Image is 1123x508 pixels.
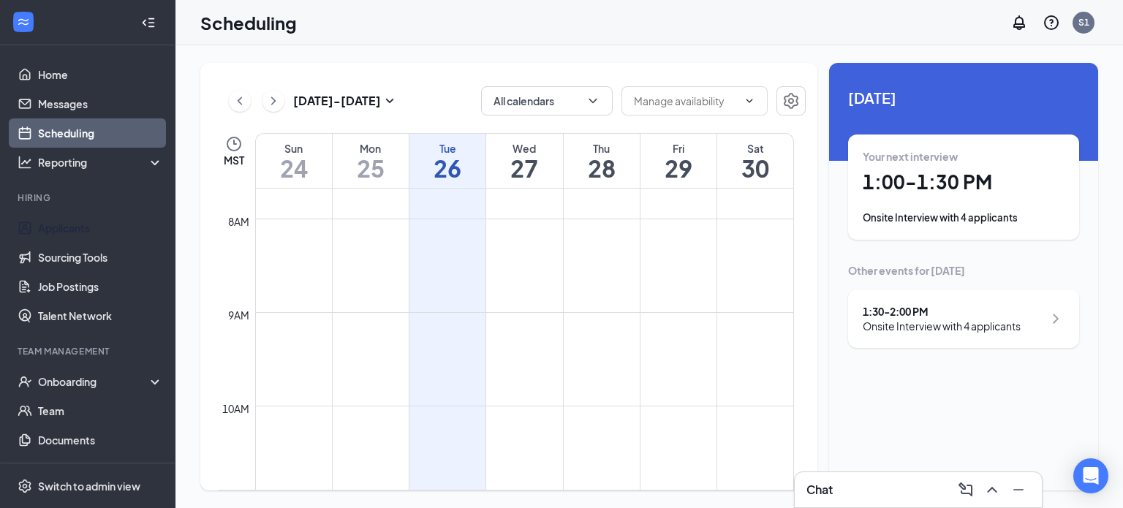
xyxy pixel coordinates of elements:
[409,156,485,181] h1: 26
[980,478,1004,501] button: ChevronUp
[38,89,163,118] a: Messages
[229,90,251,112] button: ChevronLeft
[38,396,163,425] a: Team
[18,155,32,170] svg: Analysis
[1073,458,1108,493] div: Open Intercom Messenger
[848,86,1079,109] span: [DATE]
[225,213,252,230] div: 8am
[1078,16,1089,29] div: S1
[983,481,1001,498] svg: ChevronUp
[38,272,163,301] a: Job Postings
[1010,14,1028,31] svg: Notifications
[18,479,32,493] svg: Settings
[38,60,163,89] a: Home
[1010,481,1027,498] svg: Minimize
[486,156,562,181] h1: 27
[200,10,297,35] h1: Scheduling
[18,345,160,357] div: Team Management
[863,149,1065,164] div: Your next interview
[219,401,252,417] div: 10am
[776,86,806,115] button: Settings
[266,92,281,110] svg: ChevronRight
[232,92,247,110] svg: ChevronLeft
[225,307,252,323] div: 9am
[333,134,409,188] a: August 25, 2025
[717,141,793,156] div: Sat
[38,455,163,484] a: Surveys
[38,243,163,272] a: Sourcing Tools
[863,170,1065,194] h1: 1:00 - 1:30 PM
[409,134,485,188] a: August 26, 2025
[224,153,244,167] span: MST
[18,192,160,204] div: Hiring
[1047,310,1065,327] svg: ChevronRight
[586,94,600,108] svg: ChevronDown
[333,141,409,156] div: Mon
[293,93,381,109] h3: [DATE] - [DATE]
[333,156,409,181] h1: 25
[262,90,284,112] button: ChevronRight
[38,118,163,148] a: Scheduling
[381,92,398,110] svg: SmallChevronDown
[141,15,156,30] svg: Collapse
[38,301,163,330] a: Talent Network
[863,319,1021,333] div: Onsite Interview with 4 applicants
[38,155,164,170] div: Reporting
[38,374,151,389] div: Onboarding
[782,92,800,110] svg: Settings
[744,95,755,107] svg: ChevronDown
[957,481,975,498] svg: ComposeMessage
[640,141,716,156] div: Fri
[256,156,332,181] h1: 24
[225,135,243,153] svg: Clock
[634,93,738,109] input: Manage availability
[256,141,332,156] div: Sun
[954,478,978,501] button: ComposeMessage
[717,134,793,188] a: August 30, 2025
[863,304,1021,319] div: 1:30 - 2:00 PM
[848,263,1079,278] div: Other events for [DATE]
[1007,478,1030,501] button: Minimize
[564,141,640,156] div: Thu
[564,134,640,188] a: August 28, 2025
[18,374,32,389] svg: UserCheck
[640,134,716,188] a: August 29, 2025
[38,425,163,455] a: Documents
[863,211,1065,225] div: Onsite Interview with 4 applicants
[481,86,613,115] button: All calendarsChevronDown
[38,479,140,493] div: Switch to admin view
[16,15,31,29] svg: WorkstreamLogo
[717,156,793,181] h1: 30
[256,134,332,188] a: August 24, 2025
[409,141,485,156] div: Tue
[38,213,163,243] a: Applicants
[640,156,716,181] h1: 29
[486,134,562,188] a: August 27, 2025
[806,482,833,498] h3: Chat
[564,156,640,181] h1: 28
[486,141,562,156] div: Wed
[1043,14,1060,31] svg: QuestionInfo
